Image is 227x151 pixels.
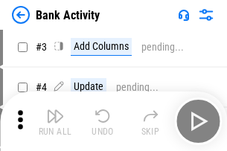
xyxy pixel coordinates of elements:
span: # 3 [36,41,47,53]
img: Settings menu [197,6,215,24]
div: Update [71,78,106,96]
span: # 4 [36,81,47,93]
div: pending... [141,42,184,53]
img: Support [178,9,190,21]
div: Add Columns [71,38,132,56]
div: Bank Activity [36,8,100,22]
img: Back [12,6,30,24]
div: pending... [116,82,159,93]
